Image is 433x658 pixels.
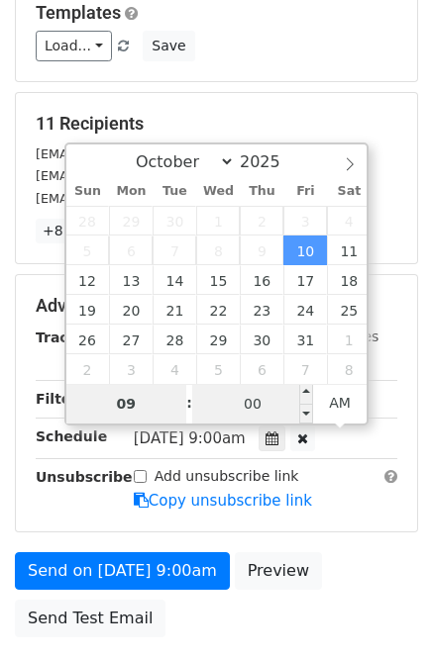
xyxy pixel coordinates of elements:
[153,265,196,295] span: October 14, 2025
[36,469,133,485] strong: Unsubscribe
[66,295,110,325] span: October 19, 2025
[36,146,328,161] small: [EMAIL_ADDRESS][US_STATE][DOMAIN_NAME]
[283,265,327,295] span: October 17, 2025
[192,384,313,423] input: Minute
[36,168,328,183] small: [EMAIL_ADDRESS][US_STATE][DOMAIN_NAME]
[327,295,371,325] span: October 25, 2025
[66,206,110,235] span: September 28, 2025
[240,185,283,198] span: Thu
[109,265,153,295] span: October 13, 2025
[153,235,196,265] span: October 7, 2025
[313,383,368,423] span: Click to toggle
[235,552,322,590] a: Preview
[327,354,371,384] span: November 8, 2025
[153,325,196,354] span: October 28, 2025
[15,600,165,637] a: Send Test Email
[143,31,194,61] button: Save
[109,295,153,325] span: October 20, 2025
[36,295,397,317] h5: Advanced
[327,235,371,265] span: October 11, 2025
[36,219,110,243] a: +8 more
[240,206,283,235] span: October 2, 2025
[155,466,299,487] label: Add unsubscribe link
[66,235,110,265] span: October 5, 2025
[153,354,196,384] span: November 4, 2025
[240,265,283,295] span: October 16, 2025
[196,325,240,354] span: October 29, 2025
[36,113,397,135] h5: 11 Recipients
[283,325,327,354] span: October 31, 2025
[283,235,327,265] span: October 10, 2025
[334,563,433,658] iframe: Chat Widget
[134,429,246,447] span: [DATE] 9:00am
[196,206,240,235] span: October 1, 2025
[36,2,121,23] a: Templates
[36,428,107,444] strong: Schedule
[196,354,240,384] span: November 5, 2025
[327,265,371,295] span: October 18, 2025
[66,265,110,295] span: October 12, 2025
[109,235,153,265] span: October 6, 2025
[196,265,240,295] span: October 15, 2025
[36,31,112,61] a: Load...
[36,329,102,345] strong: Tracking
[36,191,328,206] small: [EMAIL_ADDRESS][US_STATE][DOMAIN_NAME]
[196,295,240,325] span: October 22, 2025
[109,206,153,235] span: September 29, 2025
[235,152,306,171] input: Year
[66,384,187,423] input: Hour
[240,235,283,265] span: October 9, 2025
[66,325,110,354] span: October 26, 2025
[186,383,192,423] span: :
[109,325,153,354] span: October 27, 2025
[240,354,283,384] span: November 6, 2025
[153,295,196,325] span: October 21, 2025
[196,185,240,198] span: Wed
[134,492,312,510] a: Copy unsubscribe link
[66,354,110,384] span: November 2, 2025
[283,206,327,235] span: October 3, 2025
[36,391,86,407] strong: Filters
[109,354,153,384] span: November 3, 2025
[240,295,283,325] span: October 23, 2025
[283,185,327,198] span: Fri
[15,552,230,590] a: Send on [DATE] 9:00am
[283,354,327,384] span: November 7, 2025
[109,185,153,198] span: Mon
[153,206,196,235] span: September 30, 2025
[327,185,371,198] span: Sat
[327,206,371,235] span: October 4, 2025
[327,325,371,354] span: November 1, 2025
[196,235,240,265] span: October 8, 2025
[240,325,283,354] span: October 30, 2025
[66,185,110,198] span: Sun
[153,185,196,198] span: Tue
[283,295,327,325] span: October 24, 2025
